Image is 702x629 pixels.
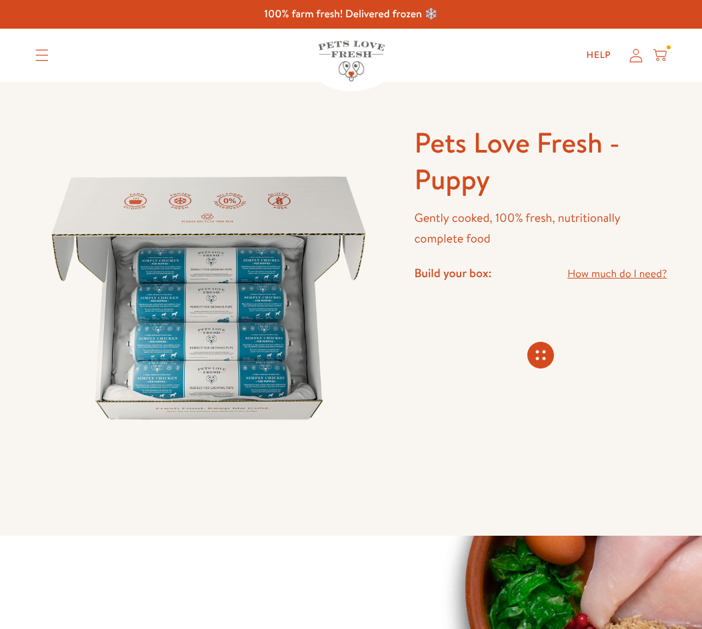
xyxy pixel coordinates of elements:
[414,208,667,249] p: Gently cooked, 100% fresh, nutritionally complete food
[567,265,667,283] a: How much do I need?
[25,39,59,72] summary: Translation missing: en.sections.header.menu
[635,566,689,616] iframe: Gorgias live chat messenger
[414,125,667,197] h1: Pets Love Fresh - Puppy
[35,125,383,472] img: Pets Love Fresh - Puppy
[414,265,491,281] h4: Build your box:
[527,342,554,368] svg: Connecting store
[318,41,385,81] img: Pets Love Fresh
[576,42,622,69] a: Help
